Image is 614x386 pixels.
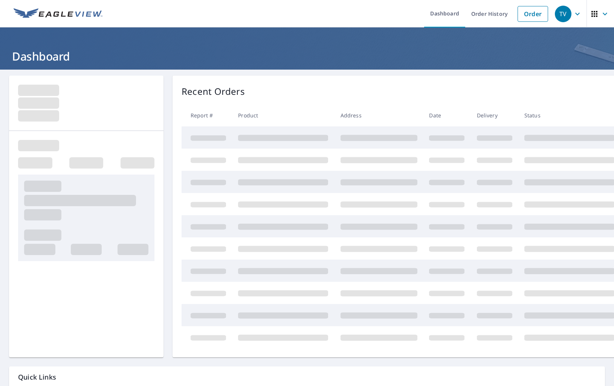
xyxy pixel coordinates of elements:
[9,49,605,64] h1: Dashboard
[232,104,334,126] th: Product
[182,104,232,126] th: Report #
[423,104,470,126] th: Date
[14,8,102,20] img: EV Logo
[334,104,423,126] th: Address
[182,85,245,98] p: Recent Orders
[518,6,548,22] a: Order
[471,104,518,126] th: Delivery
[555,6,571,22] div: TV
[18,372,596,382] p: Quick Links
